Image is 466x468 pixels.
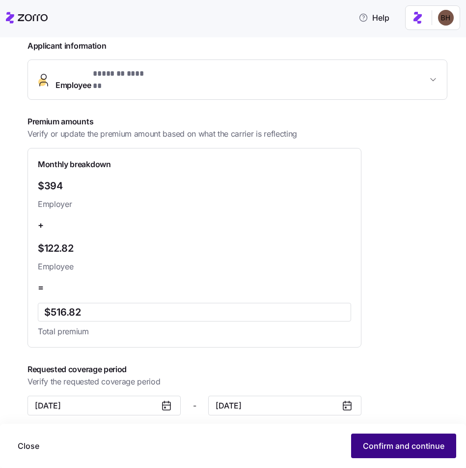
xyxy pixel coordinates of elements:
[208,396,361,415] input: MM/DD/YYYY
[38,178,83,194] span: $394
[438,10,454,26] img: c3c218ad70e66eeb89914ccc98a2927c
[38,240,351,257] span: $122.82
[358,12,389,24] span: Help
[38,158,111,171] span: Monthly breakdown
[351,8,397,28] button: Help
[27,396,181,415] input: MM/DD/YYYY
[193,400,196,412] span: -
[55,68,151,91] span: Employee
[38,218,44,233] span: +
[363,440,444,452] span: Confirm and continue
[38,325,351,338] span: Total premium
[27,128,297,140] span: Verify or update the premium amount based on what the carrier is reflecting
[10,434,47,458] button: Close
[27,363,452,376] span: Requested coverage period
[27,376,160,388] span: Verify the requested coverage period
[351,434,456,458] button: Confirm and continue
[38,198,83,210] span: Employer
[18,440,39,452] span: Close
[27,40,447,52] span: Applicant information
[27,116,363,128] span: Premium amounts
[38,261,351,273] span: Employee
[38,281,44,295] span: =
